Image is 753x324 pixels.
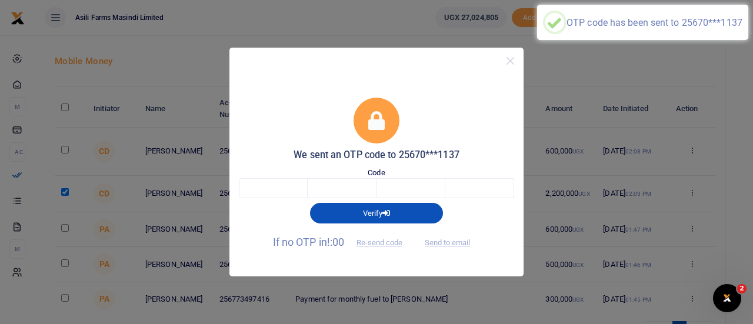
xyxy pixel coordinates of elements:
[737,284,747,293] span: 2
[239,149,514,161] h5: We sent an OTP code to 25670***1137
[713,284,741,312] iframe: Intercom live chat
[310,203,443,223] button: Verify
[368,167,385,179] label: Code
[273,236,413,248] span: If no OTP in
[327,236,344,248] span: !:00
[567,17,742,28] div: OTP code has been sent to 25670***1137
[502,52,519,69] button: Close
